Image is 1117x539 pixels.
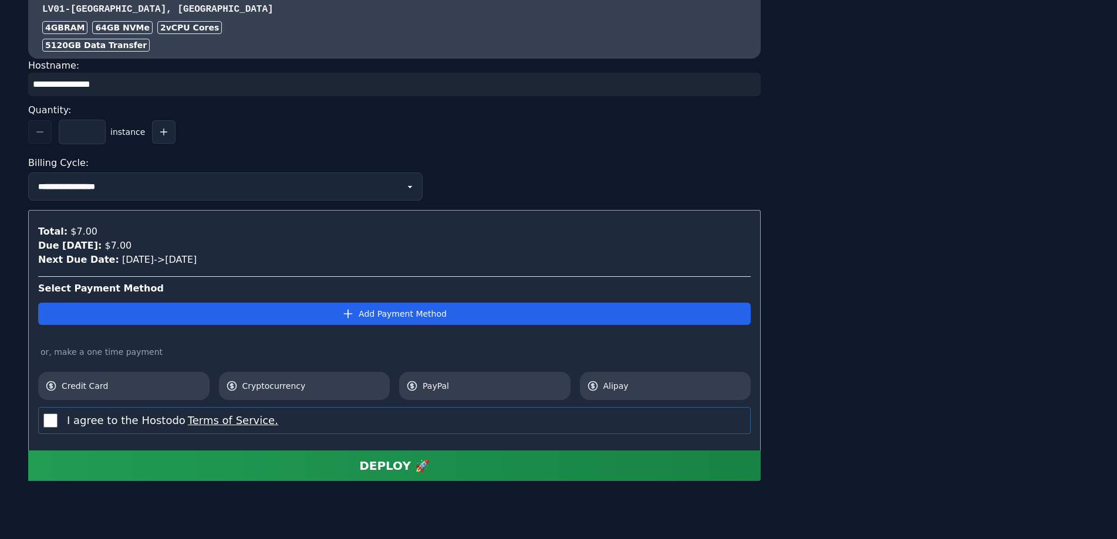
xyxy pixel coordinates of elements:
[38,253,751,267] div: [DATE] -> [DATE]
[28,101,761,120] div: Quantity:
[38,239,102,253] div: Due [DATE]:
[38,225,68,239] div: Total:
[38,346,751,358] div: or, make a one time payment
[68,225,97,239] div: $7.00
[185,412,278,429] button: I agree to the Hostodo
[603,380,744,392] span: Alipay
[359,457,430,474] div: DEPLOY 🚀
[110,126,145,138] span: instance
[28,450,761,481] button: DEPLOY 🚀
[38,303,751,325] button: Add Payment Method
[102,239,131,253] div: $7.00
[28,154,761,172] div: Billing Cycle:
[92,21,153,34] div: 64 GB NVMe
[42,21,87,34] div: 4GB RAM
[62,380,203,392] span: Credit Card
[67,412,278,429] label: I agree to the Hostodo
[38,253,119,267] div: Next Due Date:
[185,414,278,426] a: Terms of Service.
[28,59,761,96] div: Hostname:
[42,39,150,52] div: 5120 GB Data Transfer
[423,380,563,392] span: PayPal
[38,282,751,296] div: Select Payment Method
[242,380,383,392] span: Cryptocurrency
[42,2,747,16] h3: LV01 - [GEOGRAPHIC_DATA], [GEOGRAPHIC_DATA]
[157,21,222,34] div: 2 vCPU Cores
